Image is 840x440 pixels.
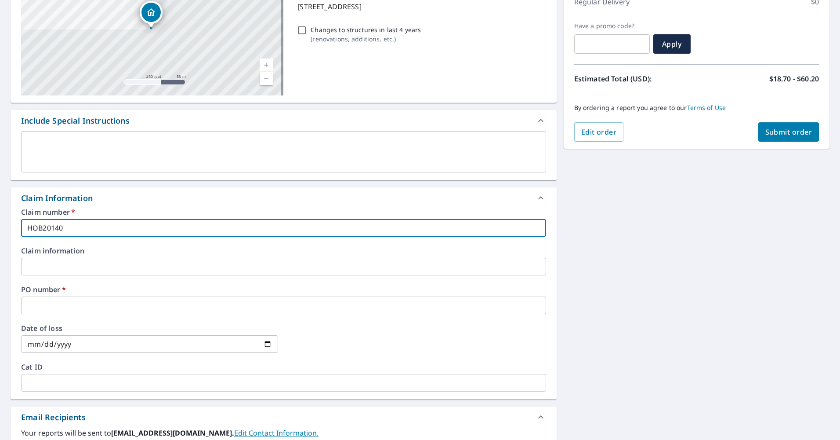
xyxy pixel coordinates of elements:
span: Apply [660,39,684,49]
p: [STREET_ADDRESS] [297,1,542,12]
label: Claim information [21,247,546,254]
a: Current Level 17, Zoom Out [260,72,273,85]
span: Submit order [765,127,812,137]
span: Edit order [581,127,617,137]
a: Current Level 17, Zoom In [260,59,273,72]
a: Terms of Use [687,103,726,112]
b: [EMAIL_ADDRESS][DOMAIN_NAME]. [111,428,234,438]
p: ( renovations, additions, etc. ) [311,34,421,44]
label: Claim number [21,209,546,216]
p: $18.70 - $60.20 [769,73,819,84]
button: Apply [653,34,691,54]
label: Have a promo code? [574,22,650,30]
p: Changes to structures in last 4 years [311,25,421,34]
label: Your reports will be sent to [21,428,546,438]
div: Include Special Instructions [11,110,557,131]
div: Claim Information [11,187,557,209]
label: PO number [21,286,546,293]
a: EditContactInfo [234,428,319,438]
label: Cat ID [21,363,546,370]
div: Include Special Instructions [21,115,130,127]
div: Claim Information [21,192,93,204]
label: Date of loss [21,325,278,332]
div: Dropped pin, building 1, Residential property, 314 Centennial Cir Wilmington, DE 19807 [140,1,163,28]
div: Email Recipients [21,411,86,423]
button: Submit order [758,122,819,142]
p: By ordering a report you agree to our [574,104,819,112]
button: Edit order [574,122,624,142]
p: Estimated Total (USD): [574,73,697,84]
div: Email Recipients [11,407,557,428]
